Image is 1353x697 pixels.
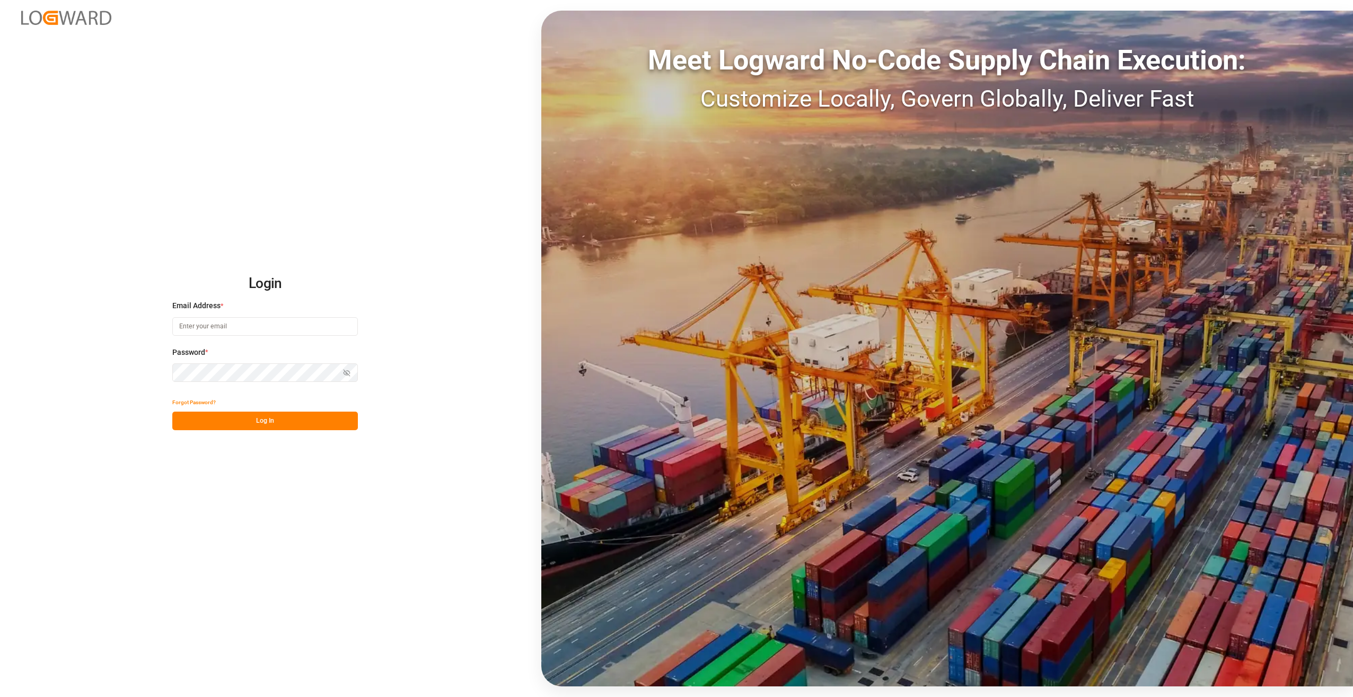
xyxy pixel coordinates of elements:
div: Meet Logward No-Code Supply Chain Execution: [541,40,1353,81]
button: Log In [172,412,358,430]
span: Email Address [172,300,221,311]
button: Forgot Password? [172,393,216,412]
img: Logward_new_orange.png [21,11,111,25]
h2: Login [172,267,358,301]
div: Customize Locally, Govern Globally, Deliver Fast [541,81,1353,116]
input: Enter your email [172,317,358,336]
span: Password [172,347,205,358]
